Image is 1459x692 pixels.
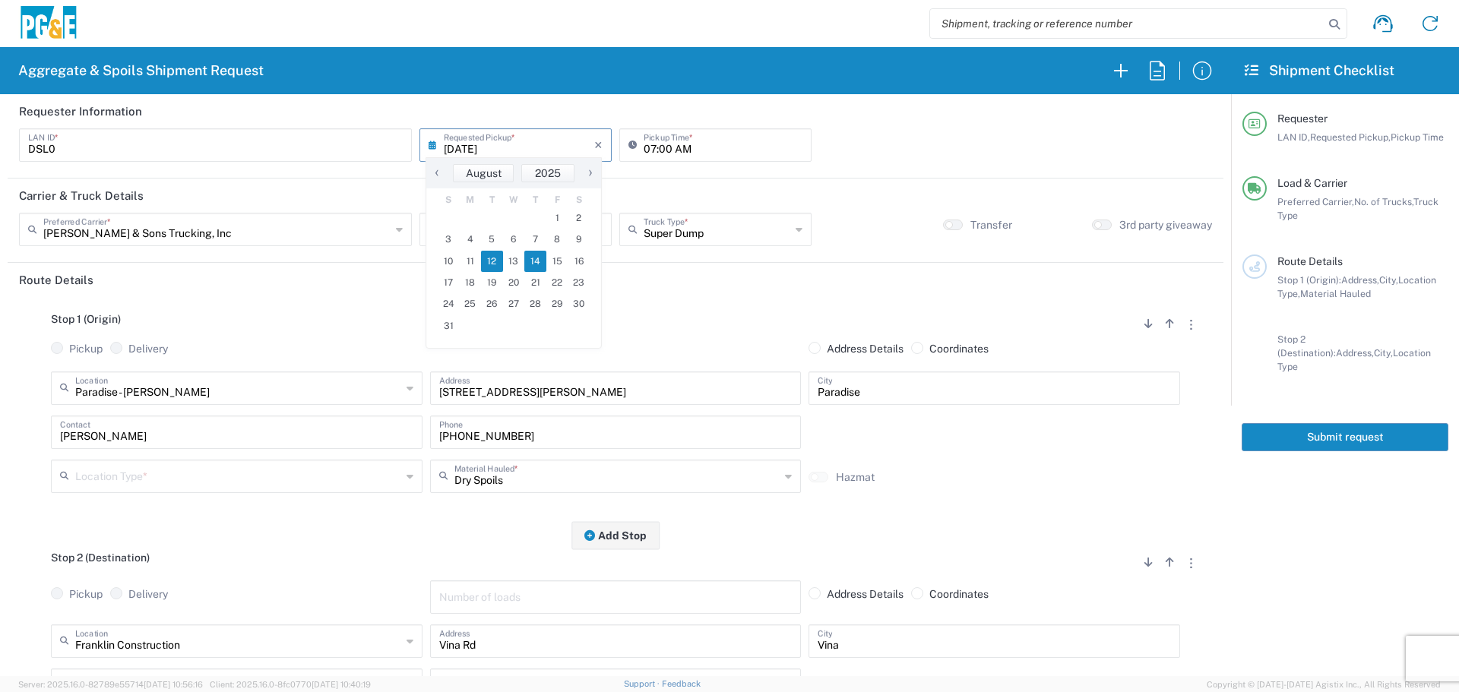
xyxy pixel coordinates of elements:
[1277,131,1310,143] span: LAN ID,
[19,104,142,119] h2: Requester Information
[930,9,1324,38] input: Shipment, tracking or reference number
[503,293,525,314] span: 27
[18,680,203,689] span: Server: 2025.16.0-82789e55714
[568,272,590,293] span: 23
[460,192,482,207] th: weekday
[1354,196,1413,207] span: No. of Trucks,
[594,133,603,157] i: ×
[546,293,568,314] span: 29
[1277,177,1347,189] span: Load & Carrier
[1379,274,1398,286] span: City,
[579,163,602,182] span: ›
[503,251,525,272] span: 13
[438,229,460,250] span: 3
[836,470,875,484] label: Hazmat
[312,680,371,689] span: [DATE] 10:40:19
[546,192,568,207] th: weekday
[1341,274,1379,286] span: Address,
[438,272,460,293] span: 17
[18,62,264,80] h2: Aggregate & Spoils Shipment Request
[503,192,525,207] th: weekday
[19,273,93,288] h2: Route Details
[1277,274,1341,286] span: Stop 1 (Origin):
[460,293,482,314] span: 25
[1310,131,1391,143] span: Requested Pickup,
[460,272,482,293] span: 18
[911,342,989,355] label: Coordinates
[466,167,502,179] span: August
[1300,288,1371,299] span: Material Hauled
[546,251,568,272] span: 15
[970,218,1012,232] label: Transfer
[438,315,460,337] span: 31
[524,192,546,207] th: weekday
[481,192,503,207] th: weekday
[524,272,546,293] span: 21
[438,251,460,272] span: 10
[1277,112,1328,125] span: Requester
[481,229,503,250] span: 5
[426,157,602,349] bs-datepicker-container: calendar
[535,167,561,179] span: 2025
[481,251,503,272] span: 12
[1242,423,1448,451] button: Submit request
[426,163,448,182] span: ‹
[426,164,449,182] button: ‹
[438,293,460,314] span: 24
[809,342,904,355] label: Address Details
[571,521,660,549] button: Add Stop
[503,229,525,250] span: 6
[568,229,590,250] span: 9
[521,164,574,182] button: 2025
[51,551,150,564] span: Stop 2 (Destination)
[809,587,904,601] label: Address Details
[19,188,144,204] h2: Carrier & Truck Details
[568,293,590,314] span: 30
[503,272,525,293] span: 20
[1207,678,1441,691] span: Copyright © [DATE]-[DATE] Agistix Inc., All Rights Reserved
[1245,62,1394,80] h2: Shipment Checklist
[578,164,601,182] button: ›
[546,207,568,229] span: 1
[546,229,568,250] span: 8
[524,251,546,272] span: 14
[453,164,514,182] button: August
[460,229,482,250] span: 4
[438,192,460,207] th: weekday
[51,313,121,325] span: Stop 1 (Origin)
[662,679,701,688] a: Feedback
[624,679,662,688] a: Support
[18,6,79,42] img: pge
[1119,218,1212,232] label: 3rd party giveaway
[568,207,590,229] span: 2
[481,293,503,314] span: 26
[1277,255,1343,267] span: Route Details
[568,251,590,272] span: 16
[144,680,203,689] span: [DATE] 10:56:16
[568,192,590,207] th: weekday
[426,164,601,182] bs-datepicker-navigation-view: ​ ​ ​
[1391,131,1444,143] span: Pickup Time
[1336,347,1374,359] span: Address,
[481,272,503,293] span: 19
[524,293,546,314] span: 28
[210,680,371,689] span: Client: 2025.16.0-8fc0770
[1374,347,1393,359] span: City,
[546,272,568,293] span: 22
[911,587,989,601] label: Coordinates
[524,229,546,250] span: 7
[1277,333,1336,359] span: Stop 2 (Destination):
[1277,196,1354,207] span: Preferred Carrier,
[460,251,482,272] span: 11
